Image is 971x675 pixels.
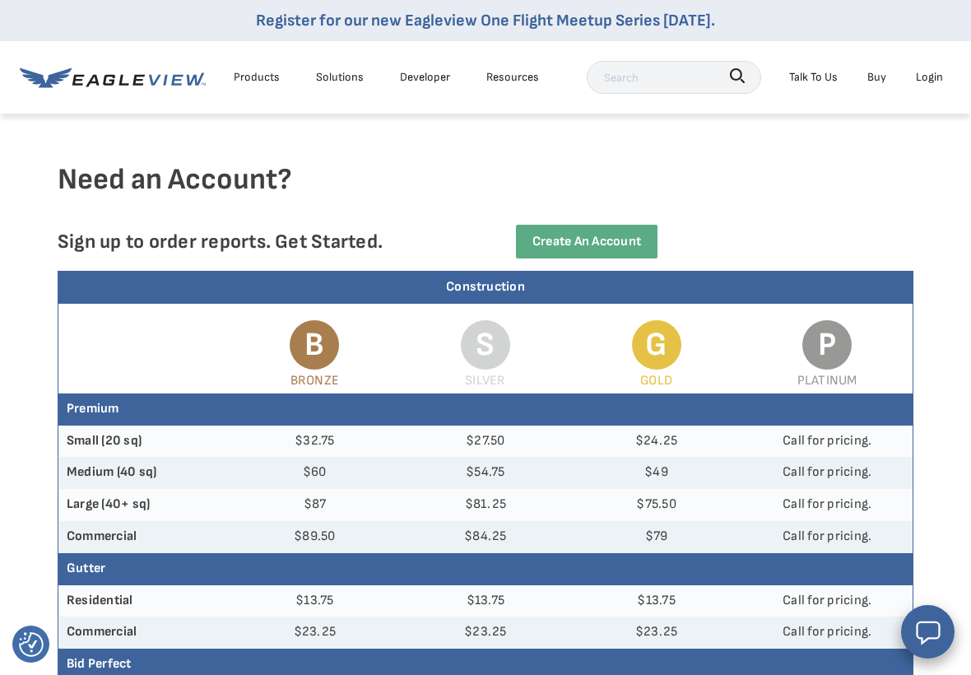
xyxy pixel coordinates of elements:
td: $13.75 [571,585,742,617]
div: Login [916,67,943,87]
span: Silver [465,373,505,389]
th: Premium [58,393,913,426]
td: $23.25 [230,617,401,649]
th: Commercial [58,521,230,553]
a: Buy [867,67,886,87]
th: Small (20 sq) [58,426,230,458]
td: $27.50 [400,426,571,458]
td: $75.50 [571,489,742,521]
a: Developer [400,67,450,87]
th: Commercial [58,617,230,649]
td: $13.75 [230,585,401,617]
th: Gutter [58,553,913,585]
td: $87 [230,489,401,521]
span: Bronze [290,373,339,389]
div: Resources [486,67,539,87]
th: Medium (40 sq) [58,457,230,489]
span: Platinum [797,373,857,389]
span: P [802,320,852,370]
td: $32.75 [230,426,401,458]
th: Large (40+ sq) [58,489,230,521]
td: Call for pricing. [741,617,913,649]
div: Construction [58,272,913,304]
p: Sign up to order reports. Get Started. [58,230,459,254]
th: Residential [58,585,230,617]
td: $84.25 [400,521,571,553]
div: Solutions [316,67,364,87]
div: Talk To Us [789,67,838,87]
td: $54.75 [400,457,571,489]
td: $24.25 [571,426,742,458]
td: $89.50 [230,521,401,553]
td: $60 [230,457,401,489]
span: B [290,320,339,370]
span: G [632,320,681,370]
td: $79 [571,521,742,553]
span: Gold [640,373,672,389]
td: Call for pricing. [741,457,913,489]
td: Call for pricing. [741,426,913,458]
td: $49 [571,457,742,489]
button: Open chat window [901,605,955,659]
td: $23.25 [571,617,742,649]
h4: Need an Account? [58,161,913,225]
td: $81.25 [400,489,571,521]
span: S [461,320,510,370]
a: Create an Account [516,225,657,258]
a: Register for our new Eagleview One Flight Meetup Series [DATE]. [256,11,715,30]
td: $13.75 [400,585,571,617]
td: $23.25 [400,617,571,649]
button: Consent Preferences [19,632,44,657]
div: Products [234,67,280,87]
input: Search [587,61,761,94]
img: Revisit consent button [19,632,44,657]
